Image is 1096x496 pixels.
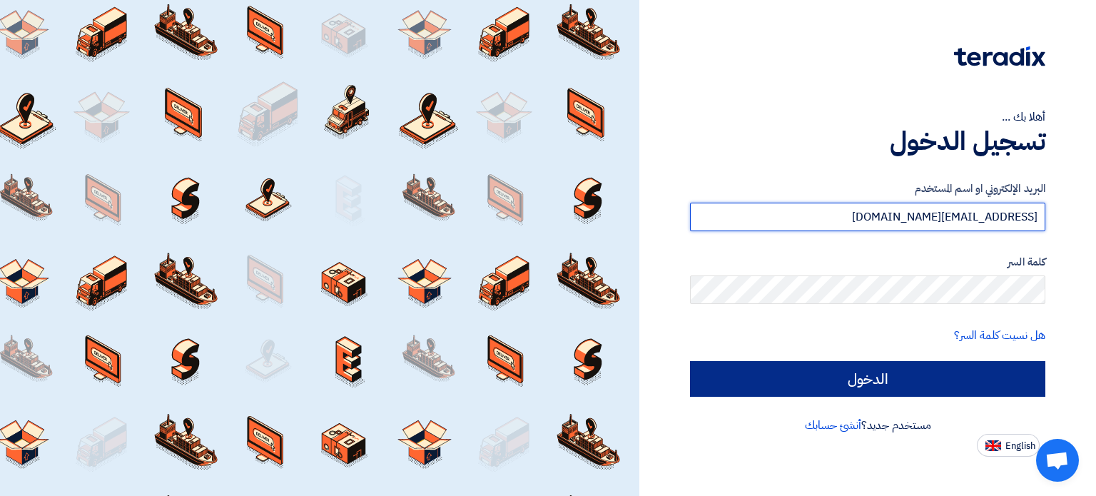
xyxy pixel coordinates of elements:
[954,327,1045,344] a: هل نسيت كلمة السر؟
[1036,439,1079,482] a: Open chat
[690,126,1045,157] h1: تسجيل الدخول
[977,434,1040,457] button: English
[690,108,1045,126] div: أهلا بك ...
[805,417,861,434] a: أنشئ حسابك
[690,181,1045,197] label: البريد الإلكتروني او اسم المستخدم
[690,254,1045,270] label: كلمة السر
[690,417,1045,434] div: مستخدم جديد؟
[690,203,1045,231] input: أدخل بريد العمل الإلكتروني او اسم المستخدم الخاص بك ...
[954,46,1045,66] img: Teradix logo
[690,361,1045,397] input: الدخول
[1005,441,1035,451] span: English
[985,440,1001,451] img: en-US.png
